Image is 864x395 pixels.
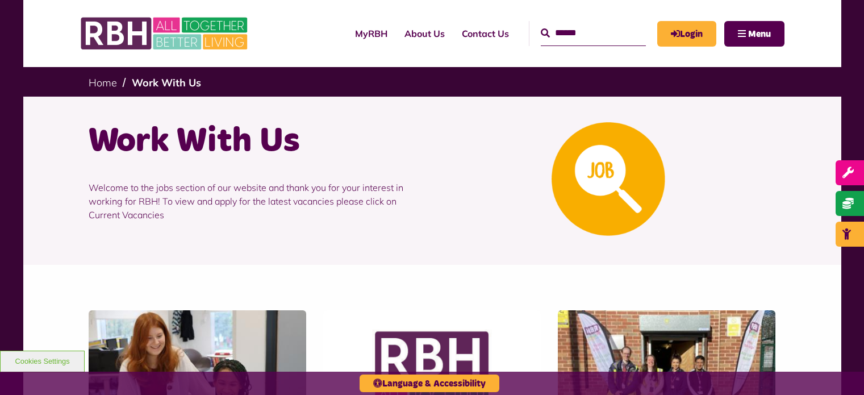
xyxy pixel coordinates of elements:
a: Home [89,76,117,89]
img: RBH [80,11,251,56]
h1: Work With Us [89,119,424,164]
img: Looking For A Job [552,122,665,236]
a: MyRBH [657,21,716,47]
a: Contact Us [453,18,517,49]
button: Language & Accessibility [360,375,499,392]
a: Work With Us [132,76,201,89]
p: Welcome to the jobs section of our website and thank you for your interest in working for RBH! To... [89,164,424,239]
a: MyRBH [347,18,396,49]
a: About Us [396,18,453,49]
span: Menu [748,30,771,39]
button: Navigation [724,21,784,47]
iframe: Netcall Web Assistant for live chat [813,344,864,395]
